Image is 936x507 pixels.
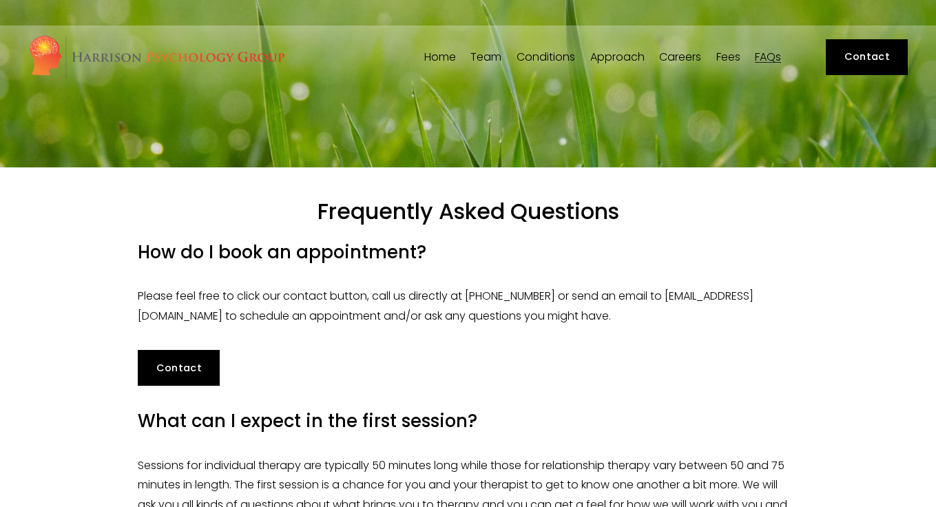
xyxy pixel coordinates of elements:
a: Careers [659,50,701,63]
h4: How do I book an appointment? [138,240,798,265]
a: folder dropdown [470,50,501,63]
a: Contact [826,39,908,76]
span: Conditions [517,52,575,63]
h1: Frequently Asked Questions [138,198,798,225]
h4: What can I expect in the first session? [138,409,798,433]
a: Contact [138,350,220,386]
a: folder dropdown [517,50,575,63]
a: FAQs [755,50,781,63]
span: Team [470,52,501,63]
img: Harrison Psychology Group [28,34,285,79]
p: Please feel free to click our contact button, call us directly at [PHONE_NUMBER] or send an email... [138,287,798,327]
a: Fees [716,50,740,63]
span: Approach [590,52,645,63]
a: folder dropdown [590,50,645,63]
a: Home [424,50,456,63]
